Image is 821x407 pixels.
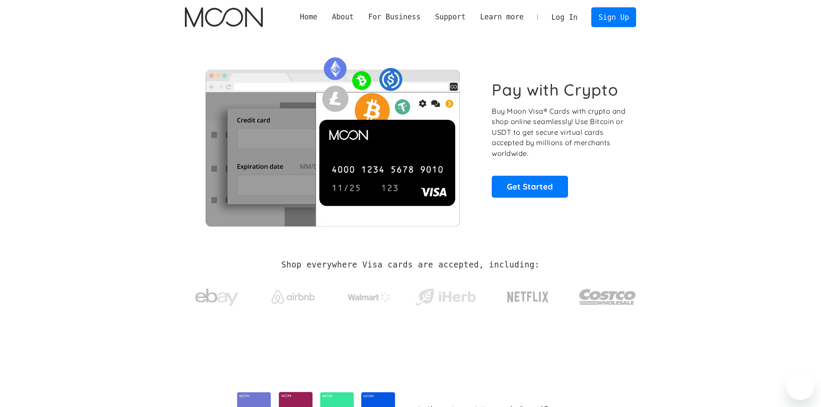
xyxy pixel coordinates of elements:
img: Moon Cards let you spend your crypto anywhere Visa is accepted. [185,51,480,226]
h2: Shop everywhere Visa cards are accepted, including: [281,260,540,270]
img: Airbnb [272,290,315,304]
img: Costco [579,281,637,313]
a: home [185,7,263,27]
a: Walmart [337,283,401,307]
img: Netflix [506,286,549,308]
div: Support [428,12,473,22]
div: For Business [368,12,420,22]
iframe: Bouton de lancement de la fenêtre de messagerie [787,373,814,400]
div: About [325,12,361,22]
div: For Business [361,12,428,22]
a: Get Started [492,176,568,197]
img: ebay [195,284,238,311]
div: Support [435,12,465,22]
a: Netflix [490,278,567,312]
img: Moon Logo [185,7,263,27]
p: Buy Moon Visa® Cards with crypto and shop online seamlessly! Use Bitcoin or USDT to get secure vi... [492,106,627,159]
div: About [332,12,354,22]
a: Home [293,12,325,22]
a: Costco [579,272,637,317]
div: Learn more [480,12,524,22]
img: iHerb [413,286,478,308]
a: Sign Up [591,7,636,27]
a: Airbnb [261,282,325,308]
h1: Pay with Crypto [492,80,618,99]
a: ebay [185,275,249,315]
img: Walmart [348,292,391,302]
a: Log In [544,8,585,27]
div: Learn more [473,12,531,22]
a: iHerb [413,277,478,313]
